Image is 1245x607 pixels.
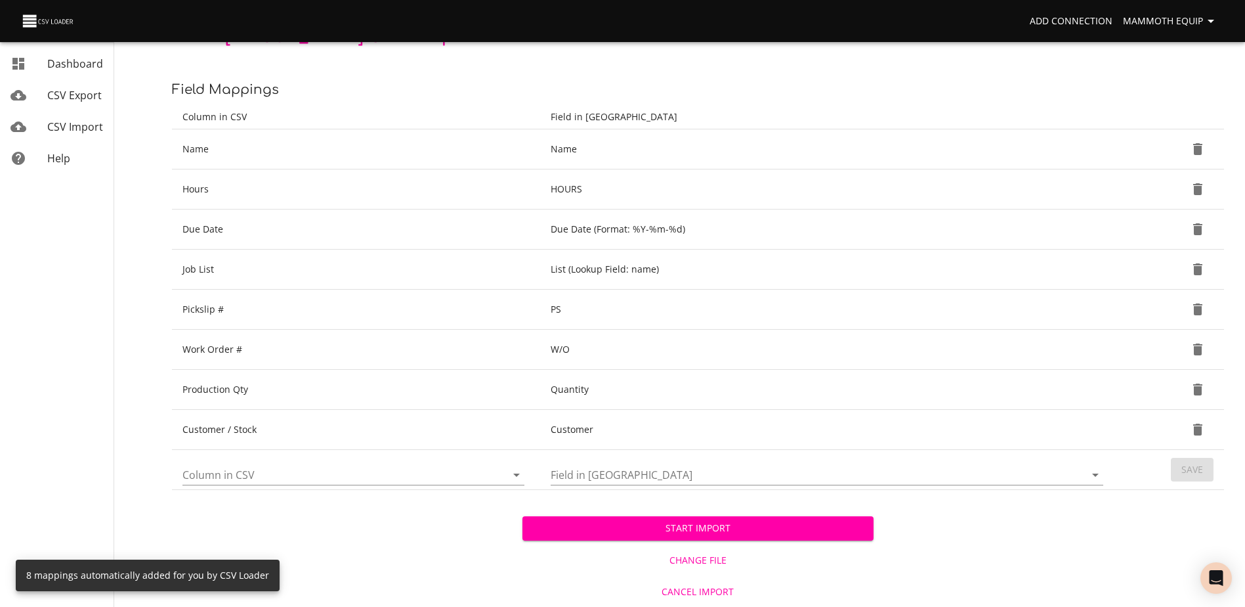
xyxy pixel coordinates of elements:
[1118,9,1224,34] button: Mammoth Equip
[47,151,70,166] span: Help
[507,466,526,484] button: Open
[540,105,1119,129] th: Field in [GEOGRAPHIC_DATA]
[172,330,540,370] td: Work Order #
[533,520,862,537] span: Start Import
[21,12,76,30] img: CSV Loader
[172,410,540,450] td: Customer / Stock
[172,169,540,210] td: Hours
[522,549,873,573] button: Change File
[1200,562,1232,594] div: Open Intercom Messenger
[172,105,540,129] th: Column in CSV
[1030,13,1112,30] span: Add Connection
[528,584,868,600] span: Cancel Import
[26,564,269,587] div: 8 mappings automatically added for you by CSV Loader
[1182,374,1213,405] button: Delete
[1086,466,1105,484] button: Open
[540,330,1119,370] td: W/O
[172,82,279,97] span: Field Mappings
[522,516,873,541] button: Start Import
[1024,9,1118,34] a: Add Connection
[172,290,540,330] td: Pickslip #
[540,169,1119,210] td: HOURS
[540,290,1119,330] td: PS
[540,129,1119,169] td: Name
[1123,13,1219,30] span: Mammoth Equip
[1182,414,1213,445] button: Delete
[172,250,540,290] td: Job List
[1182,214,1213,245] button: Delete
[1182,173,1213,205] button: Delete
[47,120,103,134] span: CSV Import
[1182,254,1213,285] button: Delete
[540,410,1119,450] td: Customer
[540,370,1119,410] td: Quantity
[47,88,102,102] span: CSV Export
[172,129,540,169] td: Name
[1182,133,1213,165] button: Delete
[172,210,540,250] td: Due Date
[1182,294,1213,325] button: Delete
[172,370,540,410] td: Production Qty
[522,580,873,604] button: Cancel Import
[528,552,868,569] span: Change File
[540,250,1119,290] td: List (Lookup Field: name)
[540,210,1119,250] td: Due Date (Format: %Y-%m-%d)
[1182,334,1213,365] button: Delete
[47,56,103,71] span: Dashboard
